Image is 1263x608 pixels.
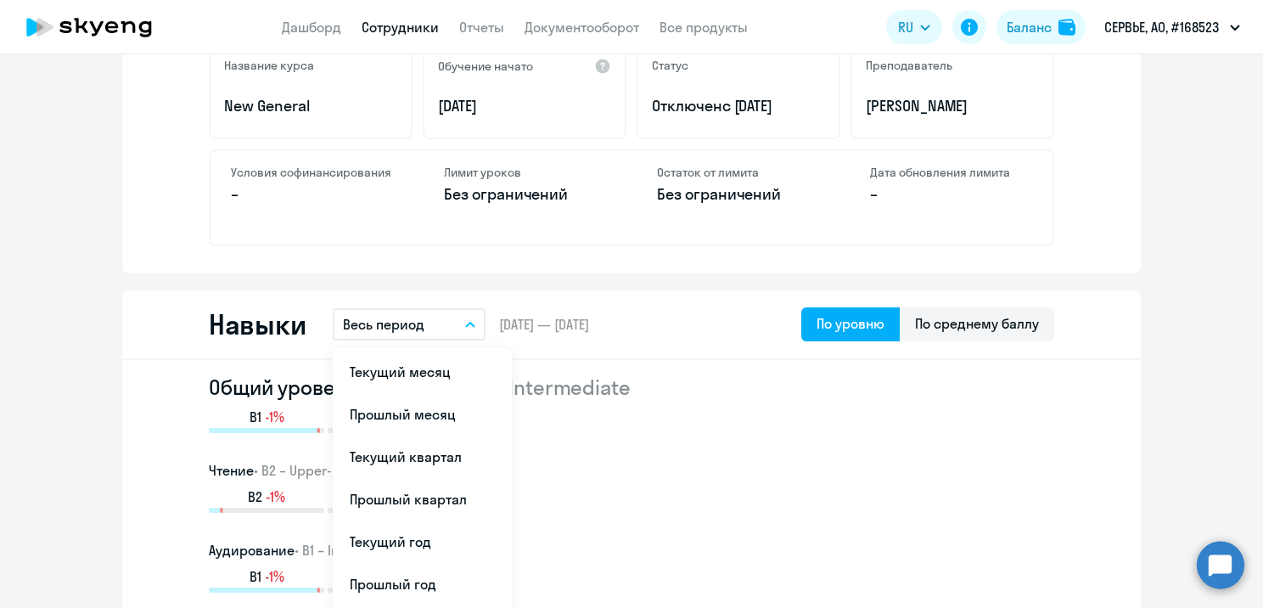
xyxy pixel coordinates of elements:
[866,95,1039,117] p: [PERSON_NAME]
[1104,17,1219,37] p: СЕРВЬЕ, АО, #168523
[459,19,504,36] a: Отчеты
[266,487,285,506] span: -1%
[660,19,748,36] a: Все продукты
[438,95,611,117] p: [DATE]
[265,408,284,426] span: -1%
[886,10,942,44] button: RU
[652,58,688,73] h5: Статус
[248,487,262,506] span: B2
[209,460,1054,481] h3: Чтение
[438,59,533,74] h5: Обучение начато
[231,165,393,180] h4: Условия софинансирования
[652,95,825,117] p: Отключен
[499,315,589,334] span: [DATE] — [DATE]
[224,95,397,117] p: New General
[250,567,261,586] span: B1
[209,540,1054,560] h3: Аудирование
[866,58,952,73] h5: Преподаватель
[209,374,1054,401] h2: Общий уровень за период
[224,58,314,73] h5: Название курса
[525,19,639,36] a: Документооборот
[1058,19,1075,36] img: balance
[295,542,408,559] span: • B1 – Intermediate
[722,96,773,115] span: с [DATE]
[915,313,1039,334] div: По среднему баллу
[898,17,913,37] span: RU
[1007,17,1052,37] div: Баланс
[1096,7,1249,48] button: СЕРВЬЕ, АО, #168523
[333,308,486,341] button: Весь период
[444,165,606,180] h4: Лимит уроков
[362,19,439,36] a: Сотрудники
[282,19,341,36] a: Дашборд
[817,313,884,334] div: По уровню
[444,183,606,205] p: Без ограничений
[460,374,631,400] span: • B1 – Intermediate
[231,183,393,205] p: –
[254,462,413,479] span: • B2 – Upper-Intermediate
[657,183,819,205] p: Без ограничений
[343,314,424,335] p: Весь период
[265,567,284,586] span: -1%
[870,183,1032,205] p: –
[996,10,1086,44] button: Балансbalance
[657,165,819,180] h4: Остаток от лимита
[250,408,261,426] span: B1
[870,165,1032,180] h4: Дата обновления лимита
[209,307,306,341] h2: Навыки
